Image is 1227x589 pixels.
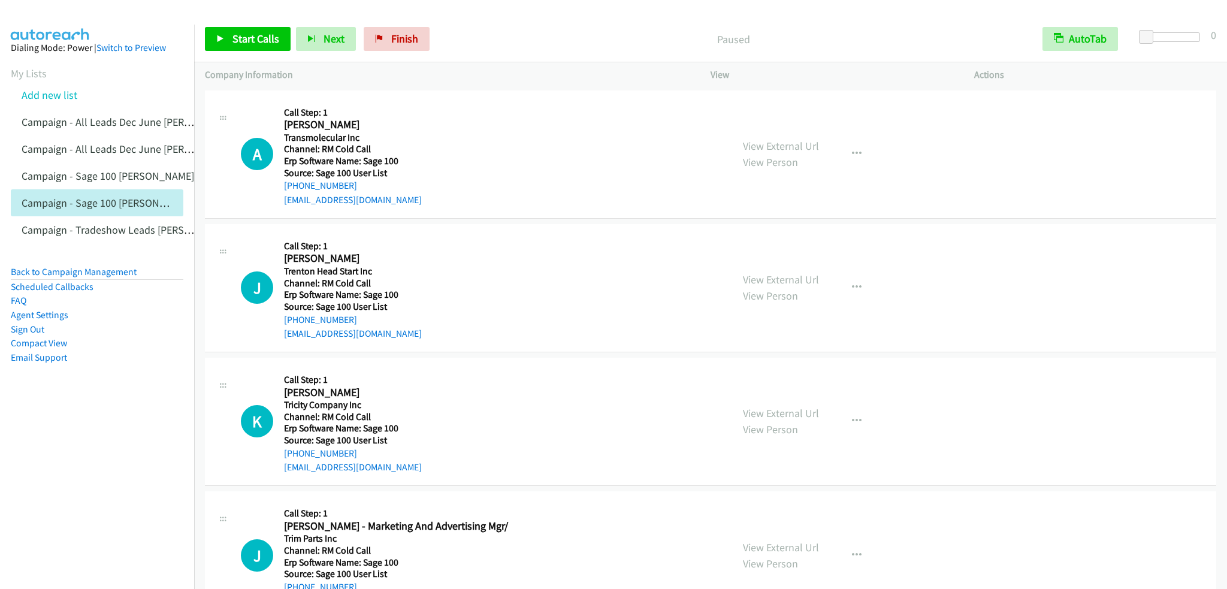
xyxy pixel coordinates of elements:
[11,67,47,80] a: My Lists
[284,265,523,277] h5: Trenton Head Start Inc
[241,539,273,572] div: The call is yet to be attempted
[1145,32,1200,42] div: Delay between calls (in seconds)
[743,540,819,554] a: View External Url
[284,519,523,533] h2: [PERSON_NAME] - Marketing And Advertising Mgr/
[96,42,166,53] a: Switch to Preview
[284,240,523,252] h5: Call Step: 1
[743,155,798,169] a: View Person
[284,533,523,545] h5: Trim Parts Inc
[284,167,523,179] h5: Source: Sage 100 User List
[284,180,357,191] a: [PHONE_NUMBER]
[11,352,67,363] a: Email Support
[284,143,523,155] h5: Channel: RM Cold Call
[232,32,279,46] span: Start Calls
[284,568,523,580] h5: Source: Sage 100 User List
[743,289,798,303] a: View Person
[1211,27,1216,43] div: 0
[284,328,422,339] a: [EMAIL_ADDRESS][DOMAIN_NAME]
[241,405,273,437] div: The call is yet to be attempted
[284,277,523,289] h5: Channel: RM Cold Call
[974,68,1216,82] p: Actions
[284,132,523,144] h5: Transmolecular Inc
[22,196,229,210] a: Campaign - Sage 100 [PERSON_NAME] Cloned
[22,169,194,183] a: Campaign - Sage 100 [PERSON_NAME]
[22,142,274,156] a: Campaign - All Leads Dec June [PERSON_NAME] Cloned
[284,118,523,132] h2: [PERSON_NAME]
[284,411,523,423] h5: Channel: RM Cold Call
[11,41,183,55] div: Dialing Mode: Power |
[284,448,357,459] a: [PHONE_NUMBER]
[743,139,819,153] a: View External Url
[241,138,273,170] div: The call is yet to be attempted
[1042,27,1118,51] button: AutoTab
[284,252,523,265] h2: [PERSON_NAME]
[364,27,430,51] a: Finish
[284,434,523,446] h5: Source: Sage 100 User List
[284,289,523,301] h5: Erp Software Name: Sage 100
[391,32,418,46] span: Finish
[743,422,798,436] a: View Person
[743,557,798,570] a: View Person
[711,68,953,82] p: View
[11,324,44,335] a: Sign Out
[241,271,273,304] h1: J
[284,386,523,400] h2: [PERSON_NAME]
[11,266,137,277] a: Back to Campaign Management
[11,309,68,321] a: Agent Settings
[284,301,523,313] h5: Source: Sage 100 User List
[284,374,523,386] h5: Call Step: 1
[284,399,523,411] h5: Tricity Company Inc
[11,337,67,349] a: Compact View
[241,271,273,304] div: The call is yet to be attempted
[284,107,523,119] h5: Call Step: 1
[284,314,357,325] a: [PHONE_NUMBER]
[241,138,273,170] h1: A
[205,27,291,51] a: Start Calls
[284,461,422,473] a: [EMAIL_ADDRESS][DOMAIN_NAME]
[284,422,523,434] h5: Erp Software Name: Sage 100
[205,68,689,82] p: Company Information
[284,508,523,519] h5: Call Step: 1
[22,115,239,129] a: Campaign - All Leads Dec June [PERSON_NAME]
[241,539,273,572] h1: J
[743,273,819,286] a: View External Url
[241,405,273,437] h1: K
[743,406,819,420] a: View External Url
[11,281,93,292] a: Scheduled Callbacks
[284,194,422,206] a: [EMAIL_ADDRESS][DOMAIN_NAME]
[22,223,268,237] a: Campaign - Tradeshow Leads [PERSON_NAME] Cloned
[296,27,356,51] button: Next
[22,88,77,102] a: Add new list
[284,545,523,557] h5: Channel: RM Cold Call
[11,295,26,306] a: FAQ
[284,155,523,167] h5: Erp Software Name: Sage 100
[446,31,1021,47] p: Paused
[284,557,523,569] h5: Erp Software Name: Sage 100
[324,32,344,46] span: Next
